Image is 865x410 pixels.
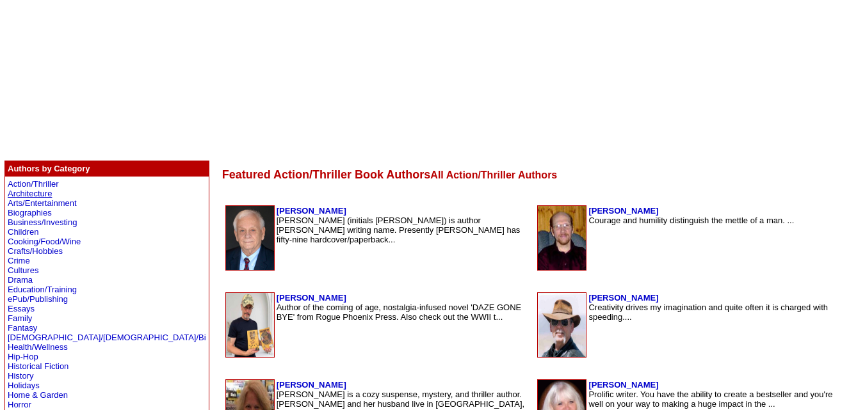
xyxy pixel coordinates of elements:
font: Creativity drives my imagination and quite often it is charged with speeding.... [588,303,828,322]
a: History [8,371,33,381]
font: [PERSON_NAME] (initials [PERSON_NAME]) is author [PERSON_NAME] writing name. Presently [PERSON_NA... [277,216,521,244]
a: Children [8,227,38,237]
img: 4037.jpg [538,206,586,270]
font: All Action/Thriller Authors [430,170,557,180]
a: Health/Wellness [8,342,68,352]
a: Holidays [8,381,40,390]
a: [PERSON_NAME] [277,293,346,303]
a: Architecture [8,189,52,198]
a: Hip-Hop [8,352,38,361]
font: Featured Action/Thriller Book Authors [222,168,431,181]
a: ePub/Publishing [8,294,68,304]
a: [PERSON_NAME] [588,380,658,390]
a: Essays [8,304,35,313]
a: Business/Investing [8,217,77,227]
font: Author of the coming of age, nostalgia-infused novel 'DAZE GONE BYE' from Rogue Phoenix Press. Al... [277,303,522,322]
a: Cultures [8,265,38,275]
a: Family [8,313,32,323]
a: Crime [8,256,30,265]
font: Prolific writer. You have the ability to create a bestseller and you're well on your way to makin... [588,390,832,409]
a: Biographies [8,208,52,217]
a: [DEMOGRAPHIC_DATA]/[DEMOGRAPHIC_DATA]/Bi [8,333,206,342]
a: Historical Fiction [8,361,69,371]
a: [PERSON_NAME] [277,380,346,390]
a: Home & Garden [8,390,68,400]
a: Drama [8,275,33,285]
a: All Action/Thriller Authors [430,168,557,181]
a: Education/Training [8,285,77,294]
a: [PERSON_NAME] [277,206,346,216]
img: 7387.jpg [226,293,274,357]
a: Fantasy [8,323,37,333]
img: 3201.jpg [226,206,274,270]
a: [PERSON_NAME] [588,206,658,216]
a: Crafts/Hobbies [8,246,63,256]
a: Horror [8,400,31,409]
a: [PERSON_NAME] [588,293,658,303]
a: Arts/Entertainment [8,198,77,208]
font: Courage and humility distinguish the mettle of a man. ... [588,216,794,225]
img: 14713.jpg [538,293,586,357]
a: Cooking/Food/Wine [8,237,81,246]
a: Action/Thriller [8,179,58,189]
